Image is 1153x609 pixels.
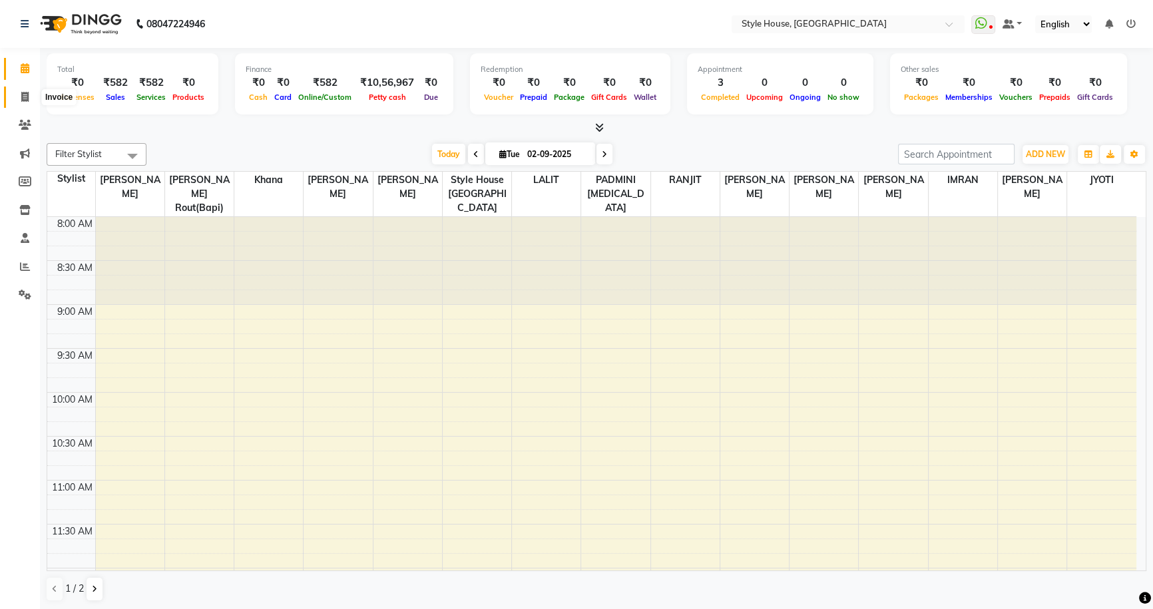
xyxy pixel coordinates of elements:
[42,89,76,105] div: Invoice
[698,64,863,75] div: Appointment
[551,75,588,91] div: ₹0
[481,75,517,91] div: ₹0
[165,172,234,216] span: [PERSON_NAME] Rout(Bapi)
[523,144,590,164] input: 2025-09-02
[720,172,789,202] span: [PERSON_NAME]
[169,75,208,91] div: ₹0
[1074,93,1116,102] span: Gift Cards
[790,172,858,202] span: [PERSON_NAME]
[481,93,517,102] span: Voucher
[512,172,580,188] span: LALIT
[432,144,465,164] span: Today
[133,75,169,91] div: ₹582
[1074,75,1116,91] div: ₹0
[49,524,95,538] div: 11:30 AM
[929,172,997,188] span: IMRAN
[496,149,523,159] span: Tue
[65,582,84,596] span: 1 / 2
[246,93,271,102] span: Cash
[419,75,443,91] div: ₹0
[743,93,786,102] span: Upcoming
[588,93,630,102] span: Gift Cards
[57,64,208,75] div: Total
[246,75,271,91] div: ₹0
[698,75,743,91] div: 3
[942,75,996,91] div: ₹0
[55,261,95,275] div: 8:30 AM
[901,93,942,102] span: Packages
[55,148,102,159] span: Filter Stylist
[55,349,95,363] div: 9:30 AM
[133,93,169,102] span: Services
[98,75,133,91] div: ₹582
[355,75,419,91] div: ₹10,56,967
[698,93,743,102] span: Completed
[234,172,303,188] span: Khana
[55,217,95,231] div: 8:00 AM
[146,5,205,43] b: 08047224946
[743,75,786,91] div: 0
[786,75,824,91] div: 0
[246,64,443,75] div: Finance
[421,93,441,102] span: Due
[481,64,660,75] div: Redemption
[824,93,863,102] span: No show
[942,93,996,102] span: Memberships
[55,305,95,319] div: 9:00 AM
[1023,145,1068,164] button: ADD NEW
[443,172,511,216] span: Style House [GEOGRAPHIC_DATA]
[651,172,720,188] span: RANJIT
[517,93,551,102] span: Prepaid
[1026,149,1065,159] span: ADD NEW
[901,64,1116,75] div: Other sales
[824,75,863,91] div: 0
[365,93,409,102] span: Petty cash
[271,75,295,91] div: ₹0
[1067,172,1136,188] span: JYOTI
[295,75,355,91] div: ₹582
[996,93,1036,102] span: Vouchers
[786,93,824,102] span: Ongoing
[57,75,98,91] div: ₹0
[50,568,95,582] div: 12:00 PM
[588,75,630,91] div: ₹0
[169,93,208,102] span: Products
[998,172,1066,202] span: [PERSON_NAME]
[1036,75,1074,91] div: ₹0
[49,481,95,495] div: 11:00 AM
[373,172,442,202] span: [PERSON_NAME]
[96,172,164,202] span: [PERSON_NAME]
[49,437,95,451] div: 10:30 AM
[47,172,95,186] div: Stylist
[898,144,1015,164] input: Search Appointment
[901,75,942,91] div: ₹0
[859,172,927,202] span: [PERSON_NAME]
[1036,93,1074,102] span: Prepaids
[630,75,660,91] div: ₹0
[49,393,95,407] div: 10:00 AM
[996,75,1036,91] div: ₹0
[551,93,588,102] span: Package
[304,172,372,202] span: [PERSON_NAME]
[630,93,660,102] span: Wallet
[581,172,650,216] span: PADMINI [MEDICAL_DATA]
[271,93,295,102] span: Card
[103,93,128,102] span: Sales
[517,75,551,91] div: ₹0
[34,5,125,43] img: logo
[295,93,355,102] span: Online/Custom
